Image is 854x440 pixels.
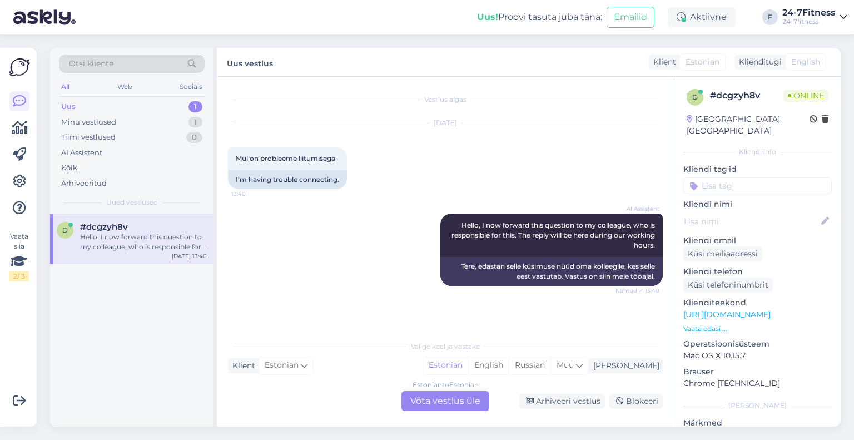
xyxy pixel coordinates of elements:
[692,93,698,101] span: d
[607,7,654,28] button: Emailid
[228,342,663,352] div: Valige keel ja vastake
[440,257,663,286] div: Tere, edastan selle küsimuse nüüd oma kolleegile, kes selle eest vastutab. Vastus on siin meie tö...
[61,117,116,128] div: Minu vestlused
[477,12,498,22] b: Uus!
[687,113,810,137] div: [GEOGRAPHIC_DATA], [GEOGRAPHIC_DATA]
[177,80,205,94] div: Socials
[59,80,72,94] div: All
[683,366,832,378] p: Brauser
[589,360,659,372] div: [PERSON_NAME]
[557,360,574,370] span: Muu
[683,164,832,175] p: Kliendi tag'id
[228,170,347,189] div: I'm having trouble connecting.
[649,56,676,68] div: Klient
[115,80,135,94] div: Web
[782,8,847,26] a: 24-7Fitness24-7fitness
[762,9,778,25] div: F
[782,8,835,17] div: 24-7Fitness
[683,278,773,293] div: Küsi telefoninumbrit
[683,401,832,411] div: [PERSON_NAME]
[188,101,202,112] div: 1
[69,58,113,70] span: Otsi kliente
[227,55,273,70] label: Uus vestlus
[791,56,820,68] span: English
[519,394,605,409] div: Arhiveeri vestlus
[265,359,299,372] span: Estonian
[683,297,832,309] p: Klienditeekond
[9,271,29,281] div: 2 / 3
[683,417,832,429] p: Märkmed
[451,221,657,249] span: Hello, I now forward this question to my colleague, who is responsible for this. The reply will b...
[236,154,335,162] span: Mul on probleeme liitumisega
[468,357,509,374] div: English
[683,246,762,261] div: Küsi meiliaadressi
[509,357,550,374] div: Russian
[782,17,835,26] div: 24-7fitness
[668,7,736,27] div: Aktiivne
[686,56,719,68] span: Estonian
[61,162,77,174] div: Kõik
[683,147,832,157] div: Kliendi info
[9,57,30,78] img: Askly Logo
[188,117,202,128] div: 1
[228,360,255,372] div: Klient
[186,132,202,143] div: 0
[172,252,207,260] div: [DATE] 13:40
[413,380,479,390] div: Estonian to Estonian
[106,197,158,207] span: Uued vestlused
[615,286,659,295] span: Nähtud ✓ 13:40
[477,11,602,24] div: Proovi tasuta juba täna:
[62,226,68,234] span: d
[61,147,102,159] div: AI Assistent
[423,357,468,374] div: Estonian
[61,132,116,143] div: Tiimi vestlused
[783,90,828,102] span: Online
[228,118,663,128] div: [DATE]
[683,324,832,334] p: Vaata edasi ...
[683,338,832,350] p: Operatsioonisüsteem
[61,101,76,112] div: Uus
[231,190,273,198] span: 13:40
[609,394,663,409] div: Blokeeri
[683,235,832,246] p: Kliendi email
[683,378,832,389] p: Chrome [TECHNICAL_ID]
[61,178,107,189] div: Arhiveeritud
[401,391,489,411] div: Võta vestlus üle
[618,205,659,213] span: AI Assistent
[683,350,832,362] p: Mac OS X 10.15.7
[683,309,771,319] a: [URL][DOMAIN_NAME]
[710,89,783,102] div: # dcgzyh8v
[228,95,663,105] div: Vestlus algas
[684,215,819,228] input: Lisa nimi
[734,56,782,68] div: Klienditugi
[80,232,207,252] div: Hello, I now forward this question to my colleague, who is responsible for this. The reply will b...
[683,199,832,210] p: Kliendi nimi
[683,177,832,194] input: Lisa tag
[80,222,128,232] span: #dcgzyh8v
[9,231,29,281] div: Vaata siia
[683,266,832,278] p: Kliendi telefon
